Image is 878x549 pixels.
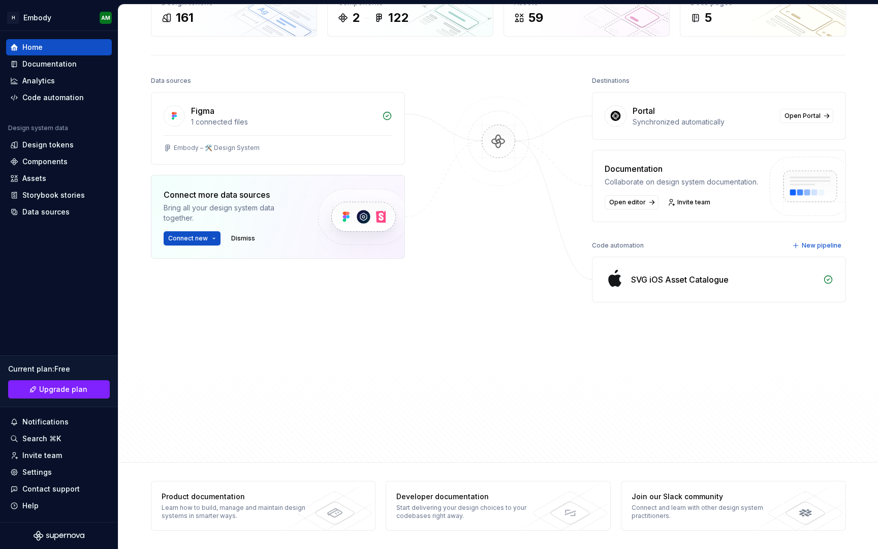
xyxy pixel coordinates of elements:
div: Notifications [22,417,69,427]
div: Embody [23,13,51,23]
a: Developer documentationStart delivering your design choices to your codebases right away. [386,481,611,531]
button: Connect new [164,231,221,246]
div: 1 connected files [191,117,376,127]
span: Connect new [168,234,208,242]
div: 2 [352,10,360,26]
div: Start delivering your design choices to your codebases right away. [396,504,544,520]
a: Open editor [605,195,658,209]
a: Data sources [6,204,112,220]
a: Figma1 connected filesEmbody – 🛠️ Design System [151,92,405,165]
a: Components [6,154,112,170]
div: Embody – 🛠️ Design System [174,144,260,152]
div: Design tokens [22,140,74,150]
div: Current plan : Free [8,364,110,374]
div: Home [22,42,43,52]
div: Components [22,157,68,167]
div: Bring all your design system data together. [164,203,301,223]
span: Upgrade plan [39,384,87,394]
a: Home [6,39,112,55]
svg: Supernova Logo [34,531,84,541]
div: Code automation [22,93,84,103]
div: Help [22,501,39,511]
button: Dismiss [227,231,260,246]
div: H [7,12,19,24]
div: Collaborate on design system documentation. [605,177,758,187]
div: Destinations [592,74,630,88]
div: Analytics [22,76,55,86]
div: Data sources [151,74,191,88]
div: Documentation [22,59,77,69]
span: Invite team [677,198,710,206]
div: Design system data [8,124,68,132]
button: Contact support [6,481,112,497]
div: Documentation [605,163,758,175]
button: New pipeline [789,238,846,253]
a: Documentation [6,56,112,72]
span: Open editor [609,198,646,206]
div: Figma [191,105,214,117]
a: Open Portal [780,109,833,123]
div: Join our Slack community [632,492,779,502]
div: Learn how to build, manage and maintain design systems in smarter ways. [162,504,309,520]
a: Design tokens [6,137,112,153]
div: SVG iOS Asset Catalogue [631,273,729,286]
a: Analytics [6,73,112,89]
div: Storybook stories [22,190,85,200]
div: 122 [388,10,409,26]
div: AM [101,14,110,22]
div: Synchronized automatically [633,117,774,127]
div: Code automation [592,238,644,253]
a: Code automation [6,89,112,106]
div: Connect more data sources [164,189,301,201]
a: Assets [6,170,112,187]
div: 59 [528,10,543,26]
a: Product documentationLearn how to build, manage and maintain design systems in smarter ways. [151,481,376,531]
button: HEmbodyAM [2,7,116,28]
div: Contact support [22,484,80,494]
button: Search ⌘K [6,431,112,447]
a: Storybook stories [6,187,112,203]
div: Assets [22,173,46,184]
a: Settings [6,464,112,480]
a: Join our Slack communityConnect and learn with other design system practitioners. [621,481,846,531]
div: Product documentation [162,492,309,502]
span: Open Portal [785,112,821,120]
div: Portal [633,105,655,117]
a: Invite team [6,447,112,464]
a: Upgrade plan [8,380,110,399]
div: 161 [176,10,194,26]
div: Search ⌘K [22,434,61,444]
div: Connect and learn with other design system practitioners. [632,504,779,520]
div: Developer documentation [396,492,544,502]
button: Notifications [6,414,112,430]
div: Invite team [22,450,62,461]
div: Settings [22,467,52,477]
span: New pipeline [802,241,841,250]
div: Data sources [22,207,70,217]
span: Dismiss [231,234,255,242]
a: Invite team [665,195,715,209]
button: Help [6,498,112,514]
div: 5 [705,10,712,26]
